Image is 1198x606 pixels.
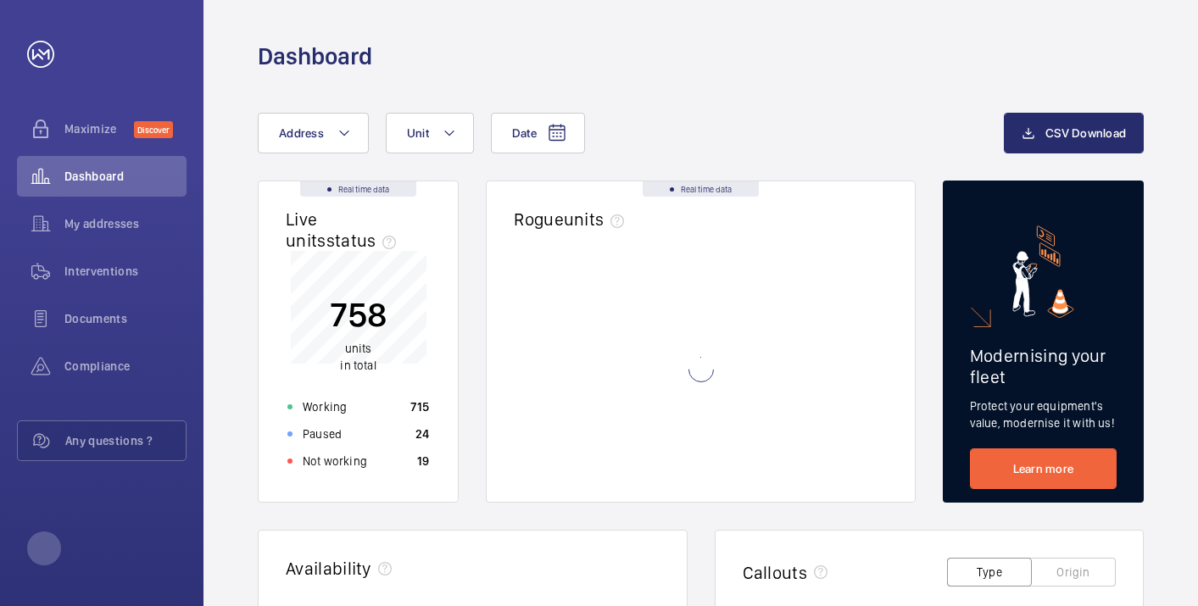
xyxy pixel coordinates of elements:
img: marketing-card.svg [1012,225,1074,318]
button: Date [491,113,585,153]
span: units [345,342,372,355]
h2: Live units [286,208,403,251]
p: Not working [303,453,367,470]
span: Interventions [64,263,187,280]
span: Dashboard [64,168,187,185]
p: 19 [417,453,430,470]
span: My addresses [64,215,187,232]
h2: Callouts [743,562,808,583]
span: Date [512,126,537,140]
p: 758 [330,293,387,336]
span: status [326,230,404,251]
h2: Rogue [514,208,631,230]
p: 715 [410,398,429,415]
p: Working [303,398,347,415]
h2: Modernising your fleet [970,345,1117,387]
button: Unit [386,113,474,153]
span: Unit [407,126,429,140]
a: Learn more [970,448,1117,489]
button: CSV Download [1004,113,1144,153]
div: Real time data [300,181,416,197]
span: Any questions ? [65,432,186,449]
span: Maximize [64,120,134,137]
p: 24 [415,425,430,442]
h2: Availability [286,558,371,579]
button: Origin [1031,558,1116,587]
span: Address [279,126,324,140]
h1: Dashboard [258,41,372,72]
span: Documents [64,310,187,327]
button: Address [258,113,369,153]
span: Discover [134,121,173,138]
p: Protect your equipment's value, modernise it with us! [970,398,1117,431]
span: Compliance [64,358,187,375]
button: Type [947,558,1032,587]
span: units [564,208,632,230]
span: CSV Download [1045,126,1126,140]
p: in total [330,340,387,374]
p: Paused [303,425,342,442]
div: Real time data [643,181,759,197]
